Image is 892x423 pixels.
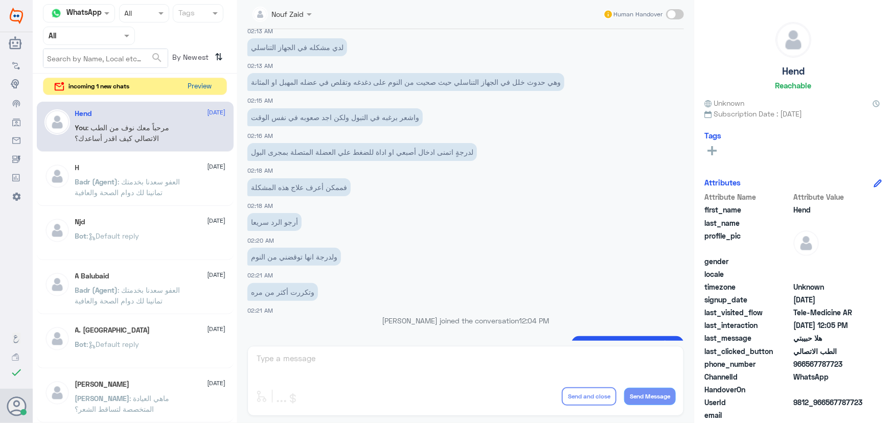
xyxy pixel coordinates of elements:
[75,123,87,132] span: You
[775,81,811,90] h6: Reachable
[49,6,64,21] img: whatsapp.png
[10,8,23,24] img: Widebot Logo
[208,270,226,279] span: [DATE]
[247,248,341,266] p: 1/9/2025, 2:21 AM
[208,108,226,117] span: [DATE]
[247,307,273,314] span: 02:21 AM
[75,380,130,389] h5: عبدالرحمن بن عبدالله
[75,109,92,118] h5: Hend
[704,256,791,267] span: gender
[704,307,791,318] span: last_visited_flow
[571,336,684,354] p: 1/9/2025, 12:04 PM
[75,123,170,143] span: : مرحباً معك نوف من الطب الاتصالي كيف اقدر أساعدك؟
[793,320,867,331] span: 2025-09-01T09:05:01.877Z
[704,178,741,187] h6: Attributes
[75,231,87,240] span: Bot
[44,326,70,351] img: defaultAdmin.png
[793,384,867,395] span: null
[704,108,882,119] span: Subscription Date : [DATE]
[75,286,118,294] span: Badr (Agent)
[247,73,564,91] p: 1/9/2025, 2:15 AM
[247,167,273,174] span: 02:18 AM
[704,384,791,395] span: HandoverOn
[704,192,791,202] span: Attribute Name
[704,294,791,305] span: signup_date
[776,22,811,57] img: defaultAdmin.png
[793,192,867,202] span: Attribute Value
[704,281,791,292] span: timezone
[247,143,477,161] p: 1/9/2025, 2:18 AM
[44,218,70,243] img: defaultAdmin.png
[704,371,791,382] span: ChannelId
[184,78,216,95] button: Preview
[208,216,226,225] span: [DATE]
[75,340,87,348] span: Bot
[168,49,211,69] span: By Newest
[75,394,130,403] span: [PERSON_NAME]
[7,396,26,416] button: Avatar
[793,346,867,357] span: الطب الاتصالي
[704,204,791,215] span: first_name
[247,38,347,56] p: 1/9/2025, 2:13 AM
[247,178,351,196] p: 1/9/2025, 2:18 AM
[247,202,273,209] span: 02:18 AM
[704,397,791,408] span: UserId
[215,49,223,65] i: ⇅
[613,10,662,19] span: Human Handover
[247,97,273,104] span: 02:15 AM
[793,333,867,343] span: هلا حبيبتي
[87,340,140,348] span: : Default reply
[75,177,180,197] span: : العفو سعدنا بخدمتك تمانينا لك دوام الصحة والعافية
[247,283,318,301] p: 1/9/2025, 2:21 AM
[75,163,80,172] h5: H
[793,307,867,318] span: Tele-Medicine AR
[704,333,791,343] span: last_message
[704,346,791,357] span: last_clicked_button
[519,316,550,325] span: 12:04 PM
[208,379,226,388] span: [DATE]
[208,162,226,171] span: [DATE]
[247,237,274,244] span: 02:20 AM
[44,380,70,406] img: defaultAdmin.png
[75,272,109,280] h5: A Balubaid
[69,82,130,91] span: incoming 1 new chats
[247,108,423,126] p: 1/9/2025, 2:16 AM
[44,109,70,135] img: defaultAdmin.png
[793,230,819,256] img: defaultAdmin.png
[562,387,616,406] button: Send and close
[704,230,791,254] span: profile_pic
[793,269,867,279] span: null
[793,410,867,420] span: null
[75,326,150,335] h5: A. Turki
[793,256,867,267] span: null
[75,394,170,413] span: : ماهي العيادة المتخصصة لتساقط الشعر؟
[704,131,721,140] h6: Tags
[704,218,791,228] span: last_name
[151,50,163,66] button: search
[624,388,676,405] button: Send Message
[793,281,867,292] span: Unknown
[704,98,744,108] span: Unknown
[151,52,163,64] span: search
[247,132,273,139] span: 02:16 AM
[793,359,867,369] span: 966567787723
[75,177,118,186] span: Badr (Agent)
[43,49,168,67] input: Search by Name, Local etc…
[247,213,302,231] p: 1/9/2025, 2:20 AM
[782,65,805,77] h5: Hend
[75,286,180,305] span: : العفو سعدنا بخدمتك تمانينا لك دوام الصحة والعافية
[177,7,195,20] div: Tags
[704,410,791,420] span: email
[44,272,70,297] img: defaultAdmin.png
[208,324,226,334] span: [DATE]
[704,320,791,331] span: last_interaction
[87,231,140,240] span: : Default reply
[247,62,273,69] span: 02:13 AM
[793,371,867,382] span: 2
[704,269,791,279] span: locale
[44,163,70,189] img: defaultAdmin.png
[247,272,273,278] span: 02:21 AM
[704,359,791,369] span: phone_number
[75,218,85,226] h5: Njd
[793,204,867,215] span: Hend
